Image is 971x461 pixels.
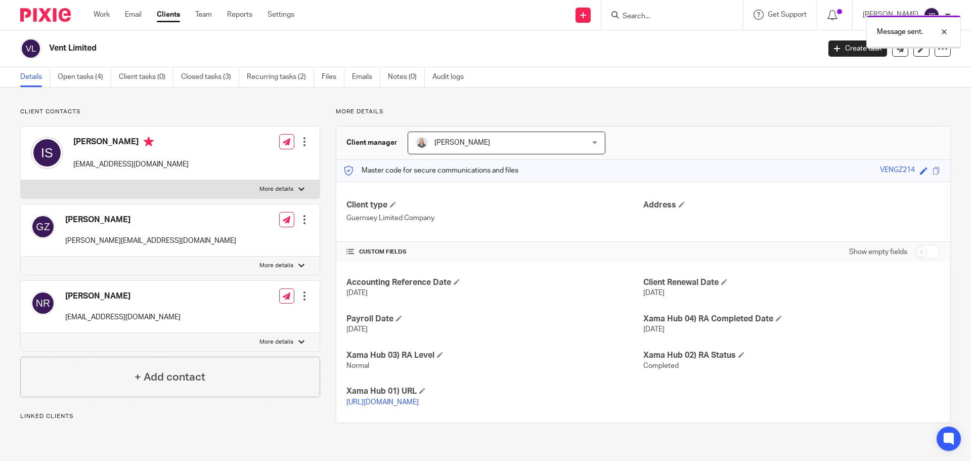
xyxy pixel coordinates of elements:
span: [DATE] [346,289,368,297]
span: [DATE] [346,326,368,333]
span: Completed [643,362,679,369]
a: Settings [268,10,294,20]
a: Files [322,67,344,87]
img: svg%3E [923,7,940,23]
p: Client contacts [20,108,320,116]
a: Reports [227,10,252,20]
h4: Xama Hub 01) URL [346,386,643,397]
a: Team [195,10,212,20]
h4: [PERSON_NAME] [65,215,236,225]
a: Emails [352,67,380,87]
h4: CUSTOM FIELDS [346,248,643,256]
h4: Client type [346,200,643,211]
h4: Address [643,200,940,211]
a: Closed tasks (3) [181,67,239,87]
h4: Xama Hub 04) RA Completed Date [643,314,940,324]
a: Client tasks (0) [119,67,173,87]
a: Open tasks (4) [58,67,111,87]
a: Notes (0) [388,67,425,87]
img: svg%3E [31,137,63,169]
a: Recurring tasks (2) [247,67,314,87]
p: Linked clients [20,412,320,421]
label: Show empty fields [849,247,907,257]
h4: [PERSON_NAME] [65,291,181,302]
p: More details [259,262,293,270]
a: Email [125,10,142,20]
h4: Accounting Reference Date [346,277,643,288]
p: More details [259,185,293,193]
span: [DATE] [643,326,665,333]
p: [EMAIL_ADDRESS][DOMAIN_NAME] [73,159,189,170]
a: Create task [828,40,887,57]
img: svg%3E [31,215,55,239]
img: svg%3E [31,291,55,315]
p: Message sent. [877,27,923,37]
h3: Client manager [346,138,398,148]
a: Clients [157,10,180,20]
h4: Client Renewal Date [643,277,940,288]
span: [PERSON_NAME] [434,139,490,146]
p: Master code for secure communications and files [344,165,518,176]
p: [EMAIL_ADDRESS][DOMAIN_NAME] [65,312,181,322]
h4: Payroll Date [346,314,643,324]
h4: [PERSON_NAME] [73,137,189,149]
a: Audit logs [432,67,471,87]
i: Primary [144,137,154,147]
p: More details [259,338,293,346]
p: More details [336,108,951,116]
span: Normal [346,362,369,369]
img: svg%3E [20,38,41,59]
p: [PERSON_NAME][EMAIL_ADDRESS][DOMAIN_NAME] [65,236,236,246]
h2: Vent Limited [49,43,660,54]
a: Work [94,10,110,20]
h4: Xama Hub 02) RA Status [643,350,940,361]
div: VENGZ214 [880,165,915,177]
span: [DATE] [643,289,665,297]
h4: Xama Hub 03) RA Level [346,350,643,361]
a: Details [20,67,50,87]
a: [URL][DOMAIN_NAME] [346,399,419,406]
img: Debbie%20Noon%20Professional%20Photo.jpg [416,137,428,149]
h4: + Add contact [135,369,205,385]
img: Pixie [20,8,71,22]
p: Guernsey Limited Company [346,213,643,223]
